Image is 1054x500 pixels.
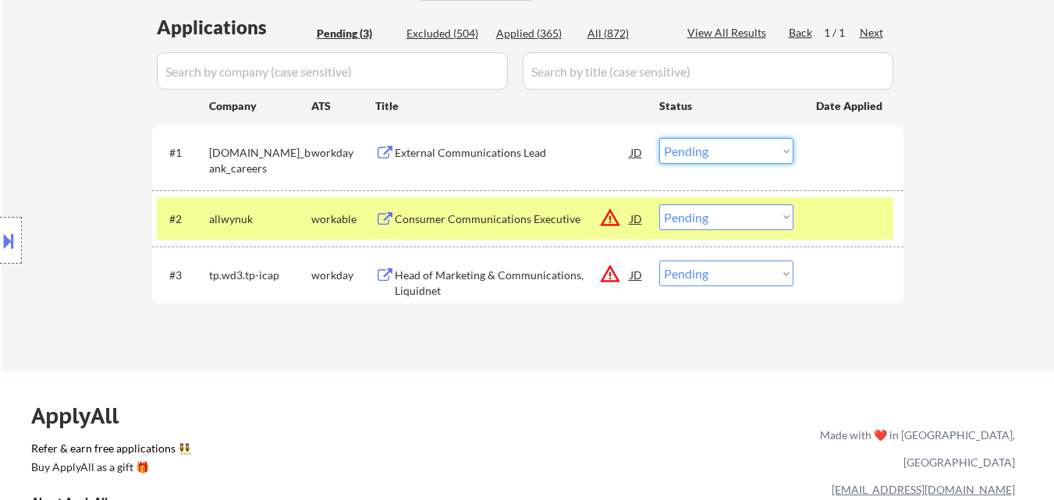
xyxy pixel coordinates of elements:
div: JD [629,204,644,232]
div: Back [789,25,814,41]
div: All (872) [587,26,665,41]
div: Head of Marketing & Communications, Liquidnet [395,268,630,298]
input: Search by company (case sensitive) [157,52,508,90]
button: warning_amber [599,207,621,229]
div: JD [629,261,644,289]
div: Applications [157,18,311,37]
div: Next [860,25,885,41]
div: Title [375,98,644,114]
div: Applied (365) [496,26,574,41]
div: ATS [311,98,375,114]
a: Refer & earn free applications 👯‍♀️ [31,443,494,459]
div: workable [311,211,375,227]
div: Status [659,91,793,119]
div: ApplyAll [31,402,137,429]
div: Excluded (504) [406,26,484,41]
div: workday [311,268,375,283]
input: Search by title (case sensitive) [523,52,893,90]
div: External Communications Lead [395,145,630,161]
a: [EMAIL_ADDRESS][DOMAIN_NAME] [832,483,1015,496]
div: Pending (3) [317,26,395,41]
div: Consumer Communications Executive [395,211,630,227]
div: Made with ❤️ in [GEOGRAPHIC_DATA], [GEOGRAPHIC_DATA] [814,421,1015,476]
div: workday [311,145,375,161]
div: Date Applied [816,98,885,114]
div: Buy ApplyAll as a gift 🎁 [31,462,187,473]
a: Buy ApplyAll as a gift 🎁 [31,459,187,479]
button: warning_amber [599,263,621,285]
div: 1 / 1 [824,25,860,41]
div: JD [629,138,644,166]
div: View All Results [687,25,771,41]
